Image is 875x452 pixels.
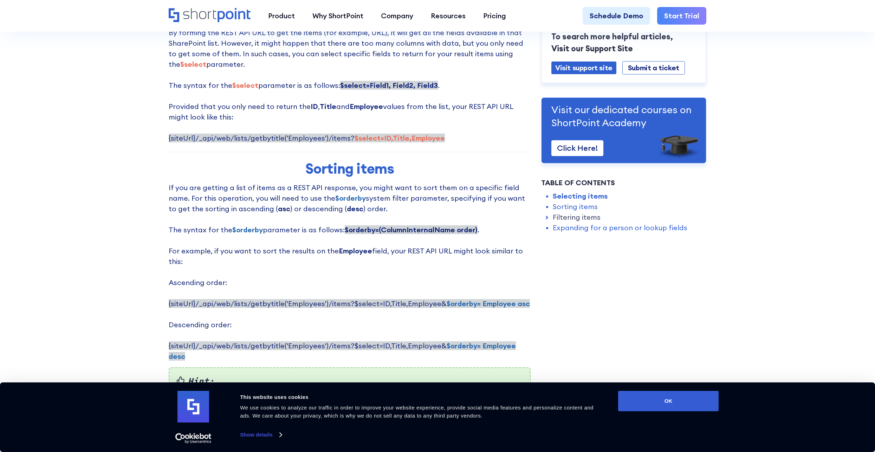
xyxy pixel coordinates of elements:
a: Why ShortPoint [304,7,372,25]
a: Visit support site [551,62,616,74]
strong: $orderby=(ColumnInternalName order) [345,225,478,234]
a: Schedule Demo [583,7,650,25]
a: Sorting items [553,201,598,212]
p: If you are getting a list of items as a REST API response, you might want to sort them on a speci... [169,182,531,362]
a: Home [169,8,251,23]
div: This website uses cookies [240,393,602,401]
strong: Employee [350,102,383,111]
span: We use cookies to analyze our traffic in order to improve your website experience, provide social... [240,405,594,419]
a: Company [372,7,422,25]
a: Resources [422,7,474,25]
a: Submit a ticket [622,61,685,75]
a: Show details [240,430,281,440]
strong: $orderby [335,194,366,202]
strong: desc [347,204,363,213]
span: {siteUrl}/_api/web/lists/getbytitle('Employees')/items?$select=ID,Title,Employee& [169,341,516,361]
div: Table of Contents [541,177,706,188]
strong: $select [180,60,206,69]
span: {siteUrl}/_api/web/lists/getbytitle('Employees')/items? [169,134,445,142]
div: Product [268,11,295,21]
div: Pricing [483,11,506,21]
a: Filtering items [553,212,601,222]
a: Selecting items [553,191,608,201]
p: To search more helpful articles, Visit our Support Site [551,31,696,54]
a: Start Trial [657,7,706,25]
strong: ID [311,102,318,111]
em: Hint: [176,375,523,388]
strong: $select=Field1, Field2, Field3 [340,81,438,90]
a: Expanding for a person or lookup fields [553,222,687,233]
p: Visit our dedicated courses on ShortPoint Academy [551,103,696,129]
div: Resources [431,11,466,21]
span: {siteUrl}/_api/web/lists/getbytitle('Employees')/items?$select=ID,Title,Employee& [169,299,530,308]
strong: $orderby= Employee asc [447,299,530,308]
button: OK [618,391,719,411]
strong: $select [232,81,258,90]
div: If you have difficulties with finding the correct internal name of a specific column, check this ... [169,367,531,432]
div: Why ShortPoint [312,11,363,21]
strong: $select=ID,Title,Employee [355,134,445,142]
div: Company [381,11,413,21]
a: Click Here! [551,140,603,156]
h2: Sorting items [218,161,481,177]
a: Usercentrics Cookiebot - opens in a new window [163,433,224,444]
img: logo [177,391,209,422]
strong: $orderby [232,225,263,234]
p: By forming the REST API URL to get the items (for example, URL), it will get all the fields avail... [169,27,531,143]
strong: Title [320,102,336,111]
strong: Employee [339,246,372,255]
strong: asc [278,204,290,213]
a: Product [259,7,304,25]
a: Pricing [474,7,515,25]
